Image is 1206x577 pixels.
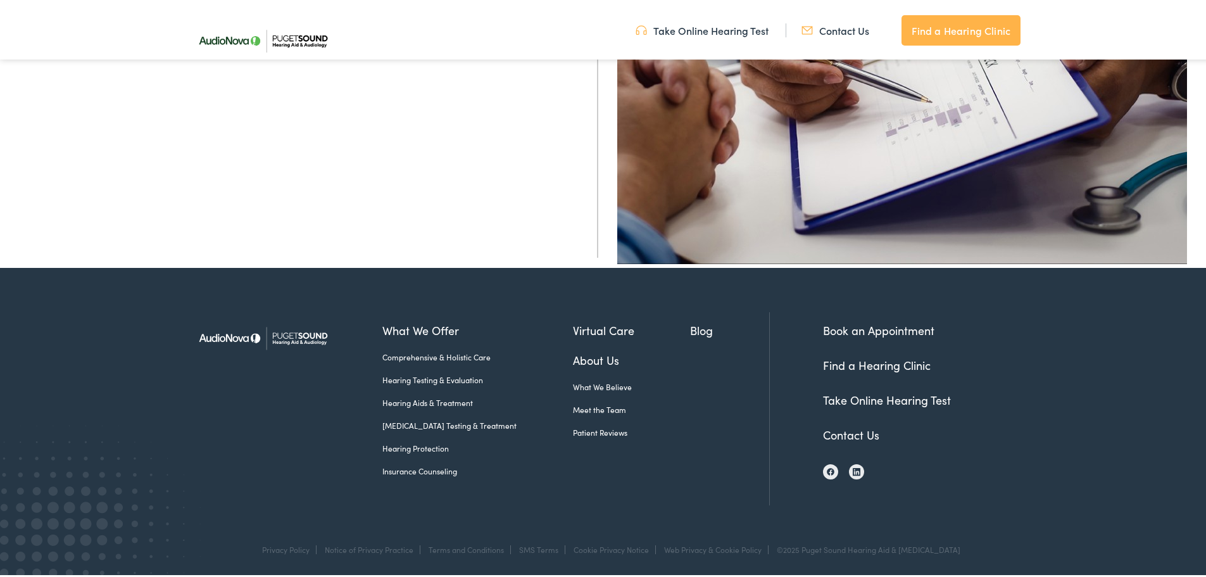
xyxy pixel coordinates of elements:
[573,402,691,413] a: Meet the Team
[853,466,860,474] img: LinkedIn
[901,13,1021,43] a: Find a Hearing Clinic
[382,440,573,452] a: Hearing Protection
[636,21,647,35] img: utility icon
[636,21,769,35] a: Take Online Hearing Test
[823,355,931,371] a: Find a Hearing Clinic
[325,542,413,552] a: Notice of Privacy Practice
[190,310,336,361] img: Puget Sound Hearing Aid & Audiology
[382,349,573,360] a: Comprehensive & Holistic Care
[573,349,691,366] a: About Us
[573,424,691,436] a: Patient Reviews
[574,542,649,552] a: Cookie Privacy Notice
[573,319,691,336] a: Virtual Care
[823,424,879,440] a: Contact Us
[801,21,813,35] img: utility icon
[382,463,573,474] a: Insurance Counseling
[382,417,573,429] a: [MEDICAL_DATA] Testing & Treatment
[827,466,834,473] img: Facebook icon, indicating the presence of the site or brand on the social media platform.
[770,543,960,552] div: ©2025 Puget Sound Hearing Aid & [MEDICAL_DATA]
[262,542,310,552] a: Privacy Policy
[382,395,573,406] a: Hearing Aids & Treatment
[382,319,573,336] a: What We Offer
[382,372,573,383] a: Hearing Testing & Evaluation
[573,379,691,390] a: What We Believe
[823,320,934,336] a: Book an Appointment
[690,319,769,336] a: Blog
[429,542,504,552] a: Terms and Conditions
[519,542,558,552] a: SMS Terms
[801,21,869,35] a: Contact Us
[664,542,762,552] a: Web Privacy & Cookie Policy
[823,390,951,405] a: Take Online Hearing Test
